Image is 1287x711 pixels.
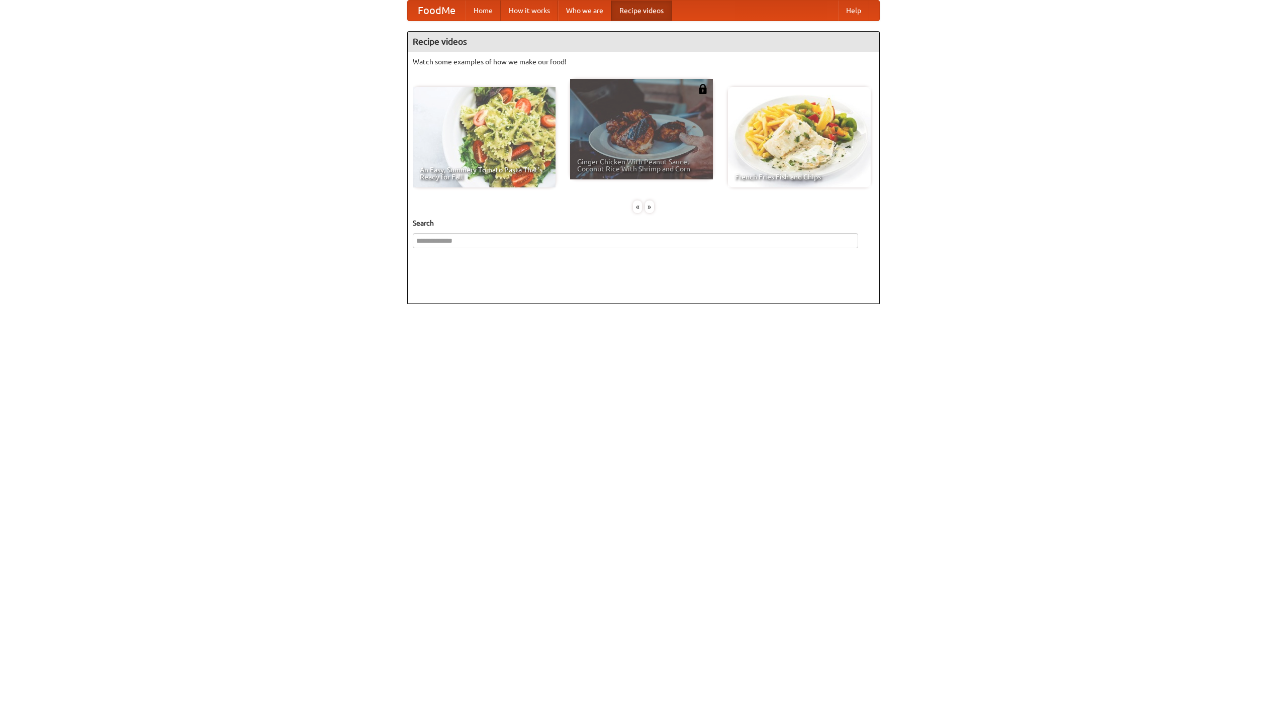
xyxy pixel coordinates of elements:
[413,87,556,187] a: An Easy, Summery Tomato Pasta That's Ready for Fall
[611,1,672,21] a: Recipe videos
[408,32,879,52] h4: Recipe videos
[501,1,558,21] a: How it works
[413,218,874,228] h5: Search
[698,84,708,94] img: 483408.png
[735,173,864,180] span: French Fries Fish and Chips
[645,200,654,213] div: »
[633,200,642,213] div: «
[558,1,611,21] a: Who we are
[466,1,501,21] a: Home
[413,57,874,67] p: Watch some examples of how we make our food!
[838,1,869,21] a: Help
[728,87,871,187] a: French Fries Fish and Chips
[408,1,466,21] a: FoodMe
[420,166,548,180] span: An Easy, Summery Tomato Pasta That's Ready for Fall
